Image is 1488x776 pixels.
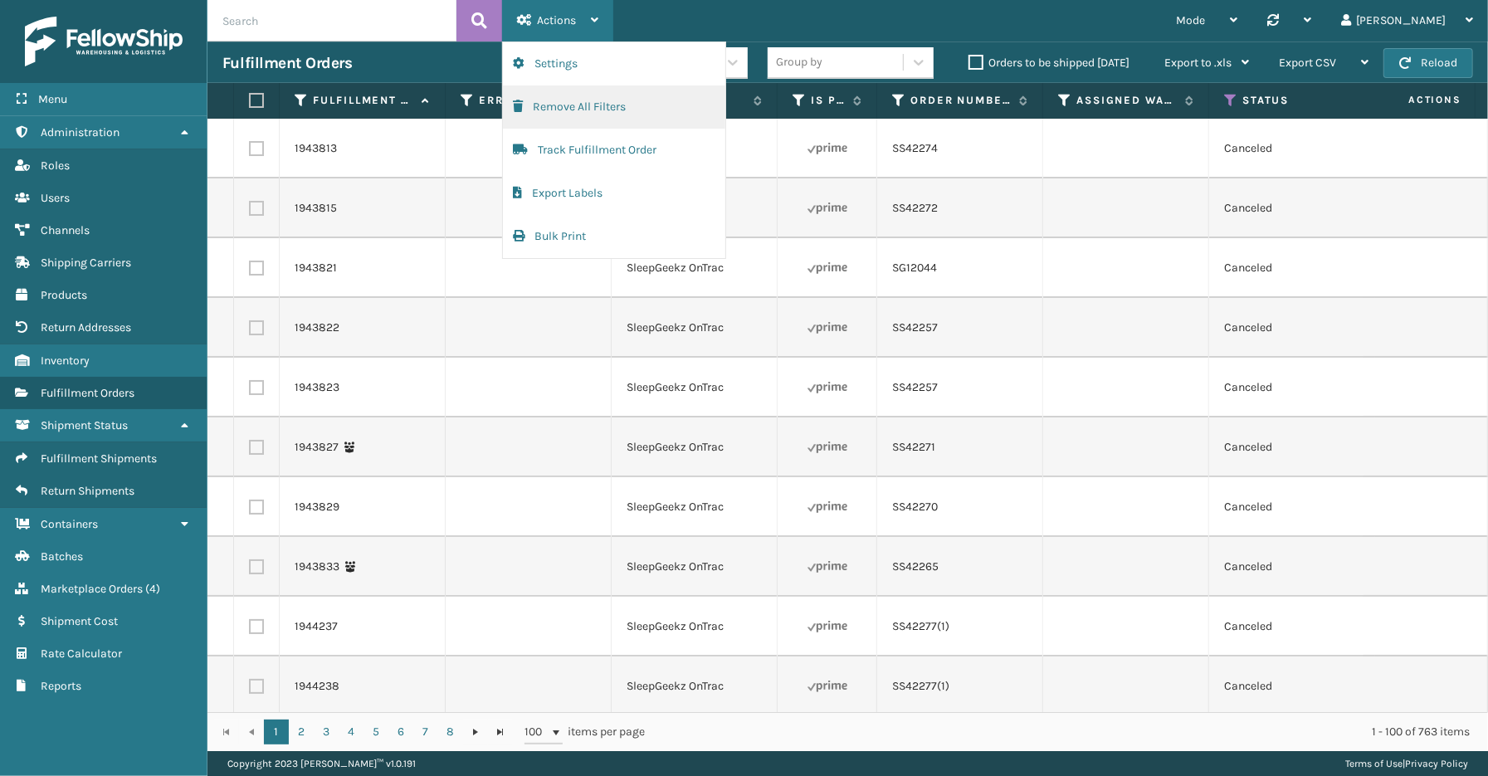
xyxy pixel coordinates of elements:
[41,549,83,564] span: Batches
[503,42,725,85] button: Settings
[1345,758,1403,769] a: Terms of Use
[295,678,339,695] a: 1944238
[38,92,67,106] span: Menu
[494,725,507,739] span: Go to the last page
[295,499,339,515] a: 1943829
[41,386,134,400] span: Fulfillment Orders
[892,678,949,695] a: SS42277(1)
[1242,93,1343,108] label: Status
[314,720,339,744] a: 3
[776,54,822,71] div: Group by
[1209,477,1375,537] td: Canceled
[1356,86,1471,114] span: Actions
[295,140,337,157] a: 1943813
[892,499,938,515] a: SS42270
[289,720,314,744] a: 2
[41,191,70,205] span: Users
[469,725,482,739] span: Go to the next page
[41,223,90,237] span: Channels
[463,720,488,744] a: Go to the next page
[811,93,845,108] label: Is Prime
[41,125,120,139] span: Administration
[264,720,289,744] a: 1
[612,358,778,417] td: SleepGeekz OnTrac
[145,582,160,596] span: ( 4 )
[488,720,513,744] a: Go to the last page
[1279,56,1336,70] span: Export CSV
[892,379,938,396] a: SS42257
[1209,358,1375,417] td: Canceled
[479,93,579,108] label: Error
[1383,48,1473,78] button: Reload
[295,559,339,575] a: 1943833
[41,320,131,334] span: Return Addresses
[1176,13,1205,27] span: Mode
[1209,537,1375,597] td: Canceled
[295,320,339,336] a: 1943822
[892,618,949,635] a: SS42277(1)
[968,56,1129,70] label: Orders to be shipped [DATE]
[295,618,338,635] a: 1944237
[1209,298,1375,358] td: Canceled
[339,720,363,744] a: 4
[612,238,778,298] td: SleepGeekz OnTrac
[612,537,778,597] td: SleepGeekz OnTrac
[363,720,388,744] a: 5
[612,298,778,358] td: SleepGeekz OnTrac
[1209,119,1375,178] td: Canceled
[295,379,339,396] a: 1943823
[222,53,352,73] h3: Fulfillment Orders
[503,215,725,258] button: Bulk Print
[503,172,725,215] button: Export Labels
[1076,93,1177,108] label: Assigned Warehouse
[41,582,143,596] span: Marketplace Orders
[1164,56,1232,70] span: Export to .xls
[41,614,118,628] span: Shipment Cost
[41,159,70,173] span: Roles
[1209,656,1375,716] td: Canceled
[892,260,937,276] a: SG12044
[612,656,778,716] td: SleepGeekz OnTrac
[1209,178,1375,238] td: Canceled
[892,140,938,157] a: SS42274
[612,417,778,477] td: SleepGeekz OnTrac
[41,451,157,466] span: Fulfillment Shipments
[537,13,576,27] span: Actions
[1345,751,1468,776] div: |
[1405,758,1468,769] a: Privacy Policy
[1209,238,1375,298] td: Canceled
[503,85,725,129] button: Remove All Filters
[41,354,90,368] span: Inventory
[892,559,939,575] a: SS42265
[503,129,725,172] button: Track Fulfillment Order
[25,17,183,66] img: logo
[41,517,98,531] span: Containers
[612,597,778,656] td: SleepGeekz OnTrac
[413,720,438,744] a: 7
[41,418,128,432] span: Shipment Status
[1209,597,1375,656] td: Canceled
[227,751,416,776] p: Copyright 2023 [PERSON_NAME]™ v 1.0.191
[892,439,935,456] a: SS42271
[313,93,413,108] label: Fulfillment Order Id
[41,256,131,270] span: Shipping Carriers
[524,720,646,744] span: items per page
[295,200,337,217] a: 1943815
[41,288,87,302] span: Products
[438,720,463,744] a: 8
[388,720,413,744] a: 6
[41,484,134,498] span: Return Shipments
[41,647,122,661] span: Rate Calculator
[612,477,778,537] td: SleepGeekz OnTrac
[892,320,938,336] a: SS42257
[524,724,549,740] span: 100
[910,93,1011,108] label: Order Number
[295,439,339,456] a: 1943827
[669,724,1471,740] div: 1 - 100 of 763 items
[1209,417,1375,477] td: Canceled
[892,200,938,217] a: SS42272
[41,679,81,693] span: Reports
[295,260,337,276] a: 1943821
